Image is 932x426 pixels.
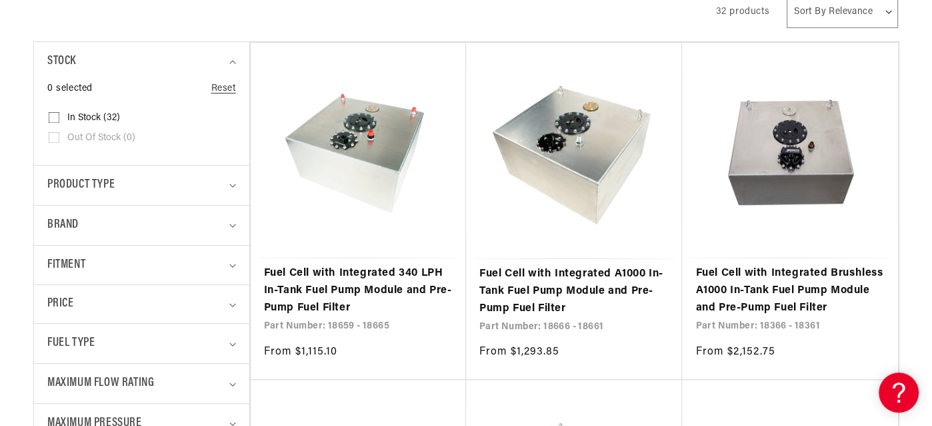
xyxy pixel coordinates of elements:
span: Stock [47,52,76,71]
span: Fitment [47,256,85,275]
a: Fuel Cell with Integrated Brushless A1000 In-Tank Fuel Pump Module and Pre-Pump Fuel Filter [695,265,884,316]
span: In stock (32) [67,112,120,124]
a: Fuel Cell with Integrated 340 LPH In-Tank Fuel Pump Module and Pre-Pump Fuel Filter [264,265,453,316]
span: 0 selected [47,81,93,96]
a: Reset [211,81,236,96]
span: Product type [47,176,115,195]
summary: Fitment (0 selected) [47,246,236,285]
summary: Stock (0 selected) [47,42,236,81]
summary: Product type (0 selected) [47,166,236,205]
span: Fuel Type [47,334,95,353]
summary: Maximum Flow Rating (0 selected) [47,364,236,403]
span: Maximum Flow Rating [47,374,154,393]
summary: Fuel Type (0 selected) [47,324,236,363]
span: Price [47,295,73,313]
span: Brand [47,216,79,235]
summary: Brand (0 selected) [47,206,236,245]
span: 32 products [715,7,769,17]
a: Fuel Cell with Integrated A1000 In-Tank Fuel Pump Module and Pre-Pump Fuel Filter [479,266,669,317]
summary: Price [47,285,236,323]
span: Out of stock (0) [67,132,135,144]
